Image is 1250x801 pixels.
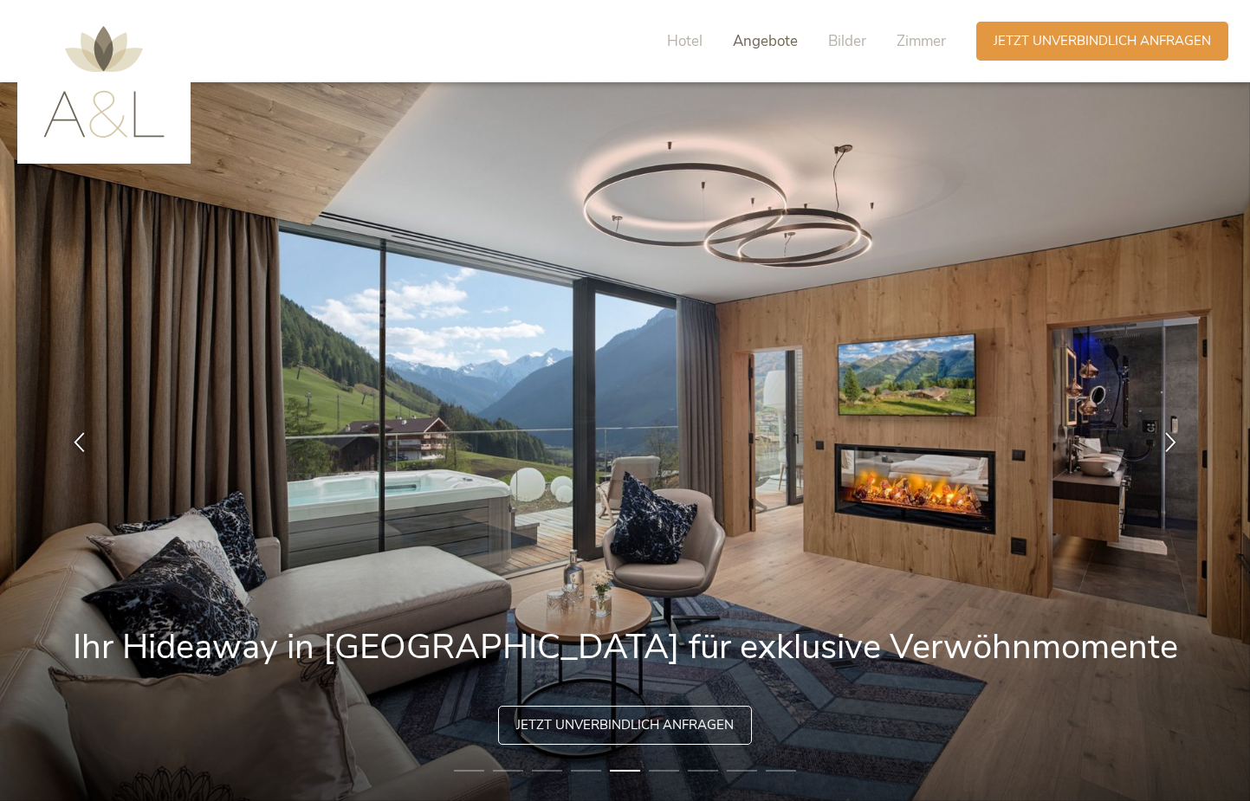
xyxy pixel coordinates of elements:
[43,26,165,138] img: AMONTI & LUNARIS Wellnessresort
[897,31,946,51] span: Zimmer
[828,31,866,51] span: Bilder
[733,31,798,51] span: Angebote
[994,32,1211,50] span: Jetzt unverbindlich anfragen
[516,716,734,734] span: Jetzt unverbindlich anfragen
[667,31,703,51] span: Hotel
